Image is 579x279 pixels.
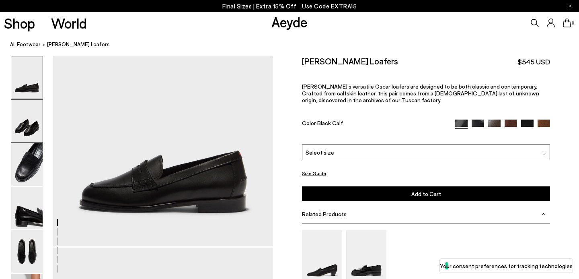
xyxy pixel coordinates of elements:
[302,56,398,66] h2: [PERSON_NAME] Loafers
[317,119,343,126] span: Black Calf
[4,16,35,30] a: Shop
[11,100,43,142] img: Oscar Leather Loafers - Image 2
[222,1,357,11] p: Final Sizes | Extra 15% Off
[11,187,43,229] img: Oscar Leather Loafers - Image 4
[302,119,447,128] div: Color:
[11,56,43,99] img: Oscar Leather Loafers - Image 1
[47,40,110,49] span: [PERSON_NAME] Loafers
[302,2,357,10] span: Navigate to /collections/ss25-final-sizes
[517,57,550,67] span: $545 USD
[440,259,573,273] button: Your consent preferences for tracking technologies
[440,262,573,270] label: Your consent preferences for tracking technologies
[10,40,41,49] a: All Footwear
[542,152,546,156] img: svg%3E
[302,186,550,201] button: Add to Cart
[542,212,546,216] img: svg%3E
[302,168,326,178] button: Size Guide
[411,190,441,197] span: Add to Cart
[51,16,87,30] a: World
[302,211,347,217] span: Related Products
[563,19,571,27] a: 0
[306,148,334,157] span: Select size
[10,34,579,56] nav: breadcrumb
[271,13,308,30] a: Aeyde
[302,83,539,103] span: [PERSON_NAME]’s versatile Oscar loafers are designed to be both classic and contemporary. Crafted...
[11,143,43,186] img: Oscar Leather Loafers - Image 3
[571,21,575,25] span: 0
[11,230,43,273] img: Oscar Leather Loafers - Image 5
